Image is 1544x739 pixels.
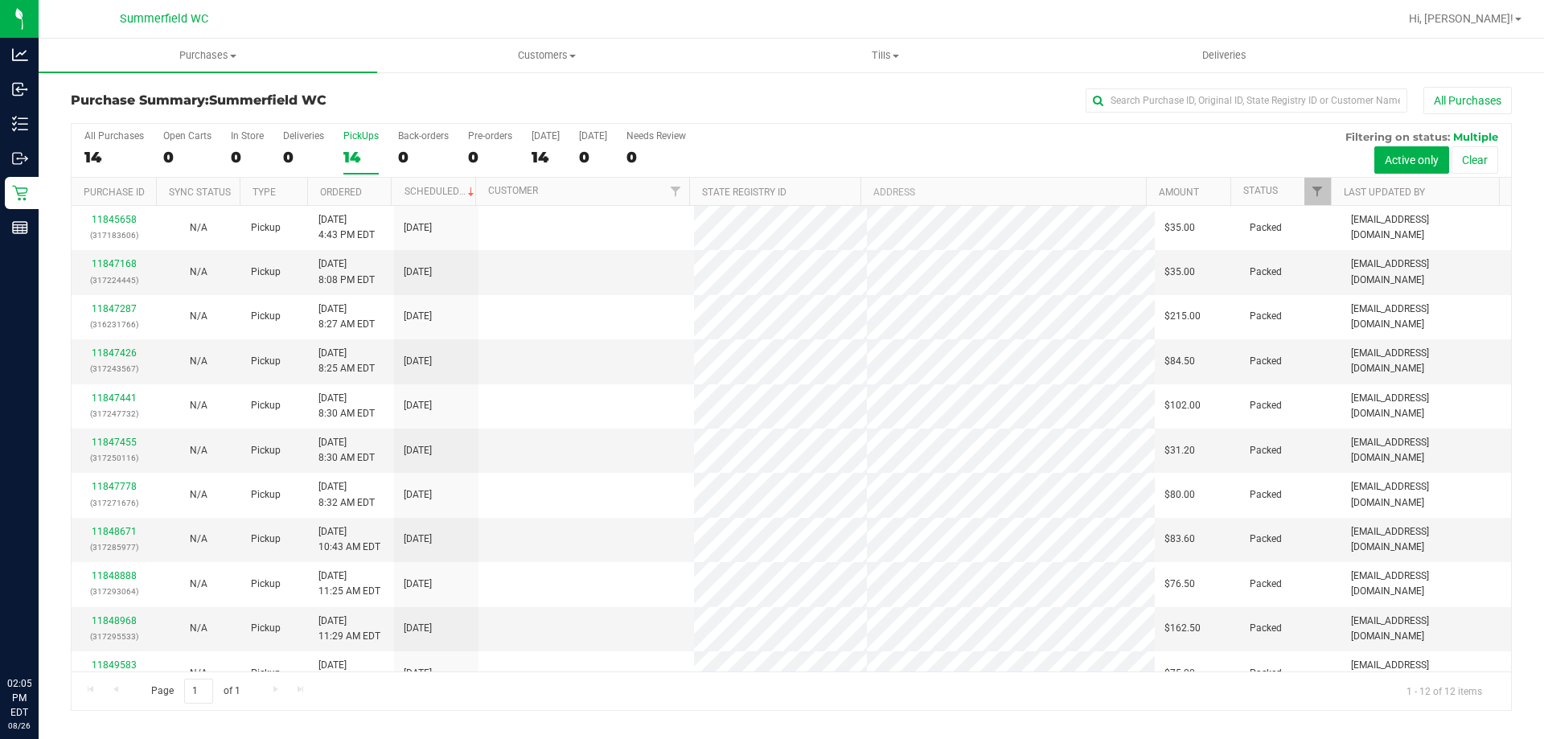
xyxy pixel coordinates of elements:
[190,266,207,277] span: Not Applicable
[1351,302,1501,332] span: [EMAIL_ADDRESS][DOMAIN_NAME]
[1453,130,1498,143] span: Multiple
[1423,87,1512,114] button: All Purchases
[92,526,137,537] a: 11848671
[404,265,432,280] span: [DATE]
[251,621,281,636] span: Pickup
[404,666,432,681] span: [DATE]
[468,130,512,142] div: Pre-orders
[1164,621,1201,636] span: $162.50
[1250,398,1282,413] span: Packed
[251,398,281,413] span: Pickup
[92,615,137,626] a: 11848968
[1351,614,1501,644] span: [EMAIL_ADDRESS][DOMAIN_NAME]
[190,622,207,634] span: Not Applicable
[190,265,207,280] button: N/A
[1250,309,1282,324] span: Packed
[1164,577,1195,592] span: $76.50
[318,212,375,243] span: [DATE] 4:43 PM EDT
[16,610,64,659] iframe: Resource center
[92,437,137,448] a: 11847455
[404,309,432,324] span: [DATE]
[283,130,324,142] div: Deliveries
[84,148,144,166] div: 14
[1344,187,1425,198] a: Last Updated By
[1394,679,1495,703] span: 1 - 12 of 12 items
[579,148,607,166] div: 0
[717,48,1053,63] span: Tills
[318,524,380,555] span: [DATE] 10:43 AM EDT
[251,309,281,324] span: Pickup
[81,406,146,421] p: (317247732)
[532,130,560,142] div: [DATE]
[92,392,137,404] a: 11847441
[190,354,207,369] button: N/A
[190,220,207,236] button: N/A
[702,187,786,198] a: State Registry ID
[318,658,380,688] span: [DATE] 12:35 PM EDT
[190,443,207,458] button: N/A
[1086,88,1407,113] input: Search Purchase ID, Original ID, State Registry ID or Customer Name...
[190,310,207,322] span: Not Applicable
[1345,130,1450,143] span: Filtering on status:
[1452,146,1498,174] button: Clear
[318,302,375,332] span: [DATE] 8:27 AM EDT
[716,39,1054,72] a: Tills
[343,148,379,166] div: 14
[1351,569,1501,599] span: [EMAIL_ADDRESS][DOMAIN_NAME]
[398,148,449,166] div: 0
[7,720,31,732] p: 08/26
[190,355,207,367] span: Not Applicable
[377,39,716,72] a: Customers
[92,481,137,492] a: 11847778
[163,148,211,166] div: 0
[1164,309,1201,324] span: $215.00
[532,148,560,166] div: 14
[190,398,207,413] button: N/A
[1164,532,1195,547] span: $83.60
[1243,185,1278,196] a: Status
[81,540,146,555] p: (317285977)
[251,443,281,458] span: Pickup
[190,487,207,503] button: N/A
[404,354,432,369] span: [DATE]
[1250,354,1282,369] span: Packed
[81,228,146,243] p: (317183606)
[12,116,28,132] inline-svg: Inventory
[190,667,207,679] span: Not Applicable
[626,130,686,142] div: Needs Review
[39,39,377,72] a: Purchases
[190,445,207,456] span: Not Applicable
[318,435,375,466] span: [DATE] 8:30 AM EDT
[1250,443,1282,458] span: Packed
[1250,487,1282,503] span: Packed
[190,400,207,411] span: Not Applicable
[1159,187,1199,198] a: Amount
[251,265,281,280] span: Pickup
[251,487,281,503] span: Pickup
[1351,479,1501,510] span: [EMAIL_ADDRESS][DOMAIN_NAME]
[92,347,137,359] a: 11847426
[1351,658,1501,688] span: [EMAIL_ADDRESS][DOMAIN_NAME]
[184,679,213,704] input: 1
[1164,220,1195,236] span: $35.00
[488,185,538,196] a: Customer
[318,391,375,421] span: [DATE] 8:30 AM EDT
[1164,398,1201,413] span: $102.00
[92,214,137,225] a: 11845658
[81,361,146,376] p: (317243567)
[190,666,207,681] button: N/A
[163,130,211,142] div: Open Carts
[81,317,146,332] p: (316231766)
[251,220,281,236] span: Pickup
[404,186,478,197] a: Scheduled
[169,187,231,198] a: Sync Status
[404,220,432,236] span: [DATE]
[1181,48,1268,63] span: Deliveries
[1164,666,1195,681] span: $75.00
[39,48,377,63] span: Purchases
[404,487,432,503] span: [DATE]
[1250,577,1282,592] span: Packed
[81,584,146,599] p: (317293064)
[404,621,432,636] span: [DATE]
[626,148,686,166] div: 0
